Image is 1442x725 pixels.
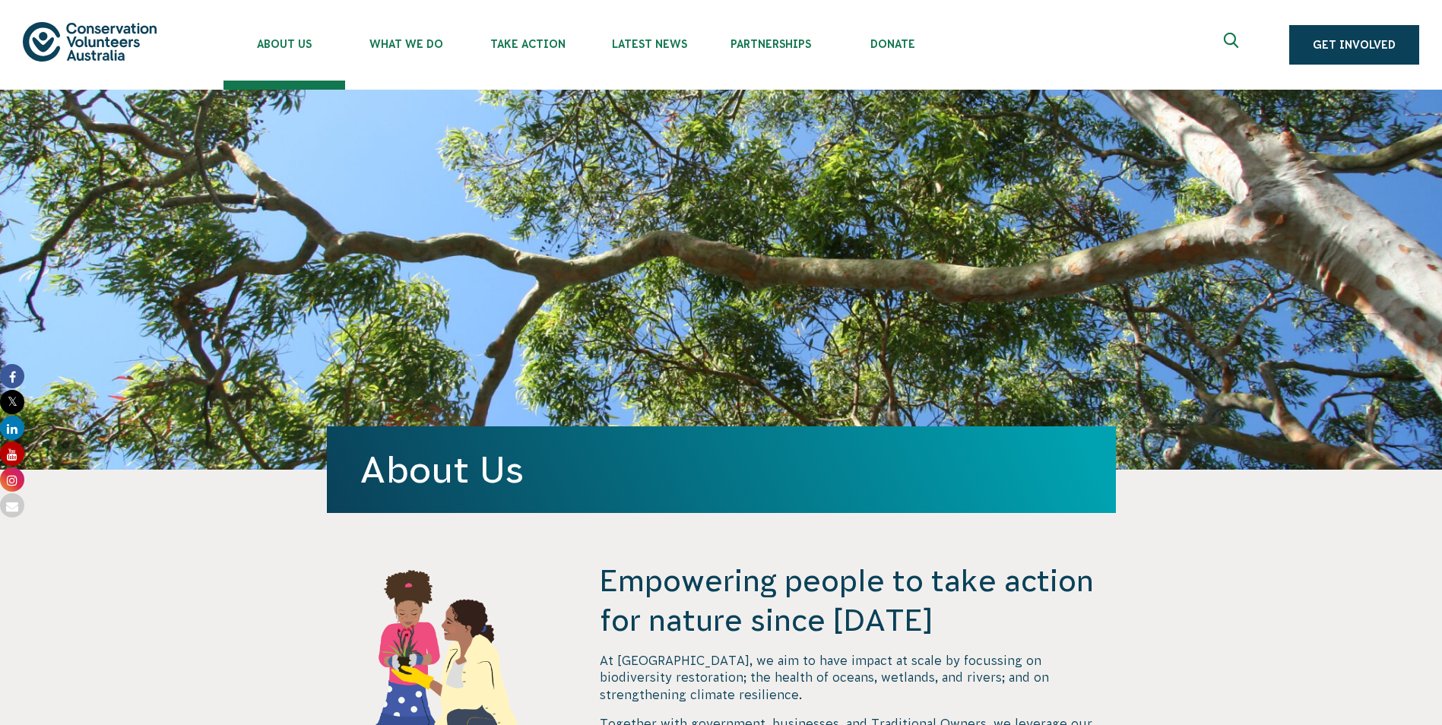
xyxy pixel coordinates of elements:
[600,652,1115,703] p: At [GEOGRAPHIC_DATA], we aim to have impact at scale by focussing on biodiversity restoration; th...
[345,38,467,50] span: What We Do
[23,22,157,61] img: logo.svg
[832,38,953,50] span: Donate
[467,38,588,50] span: Take Action
[1289,25,1419,65] a: Get Involved
[588,38,710,50] span: Latest News
[1224,33,1243,57] span: Expand search box
[710,38,832,50] span: Partnerships
[600,561,1115,640] h4: Empowering people to take action for nature since [DATE]
[223,38,345,50] span: About Us
[1215,27,1251,63] button: Expand search box Close search box
[360,449,1082,490] h1: About Us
